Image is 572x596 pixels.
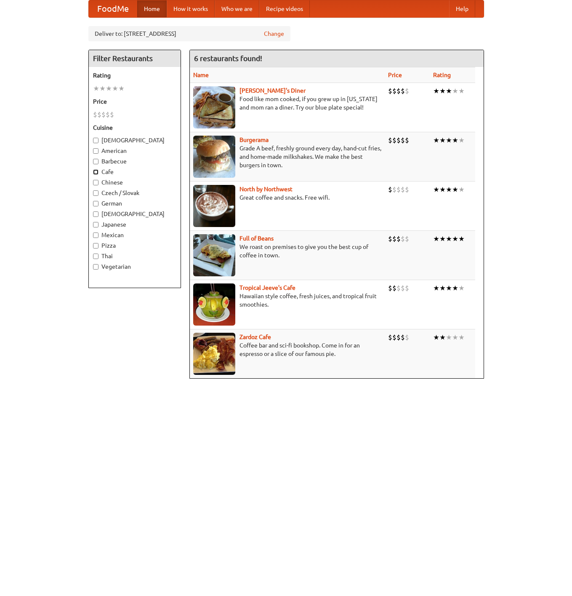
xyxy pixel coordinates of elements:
[89,50,181,67] h4: Filter Restaurants
[93,97,176,106] h5: Price
[93,123,176,132] h5: Cuisine
[93,233,98,238] input: Mexican
[193,86,235,128] img: sallys.jpg
[193,144,381,169] p: Grade A beef, freshly ground every day, hand-cut fries, and home-made milkshakes. We make the bes...
[458,185,465,194] li: ★
[93,201,98,206] input: German
[388,72,402,78] a: Price
[93,252,176,260] label: Thai
[388,136,392,145] li: $
[93,241,176,250] label: Pizza
[392,234,396,243] li: $
[194,54,262,62] ng-pluralize: 6 restaurants found!
[93,157,176,166] label: Barbecue
[392,86,396,96] li: $
[167,0,215,17] a: How it works
[93,110,97,119] li: $
[93,211,98,217] input: [DEMOGRAPHIC_DATA]
[433,185,439,194] li: ★
[405,234,409,243] li: $
[193,292,381,309] p: Hawaiian style coffee, fresh juices, and tropical fruit smoothies.
[239,186,293,192] a: North by Northwest
[396,283,401,293] li: $
[118,84,125,93] li: ★
[458,283,465,293] li: ★
[93,168,176,176] label: Cafe
[239,284,295,291] a: Tropical Jeeve's Cafe
[259,0,310,17] a: Recipe videos
[89,0,137,17] a: FoodMe
[439,333,446,342] li: ★
[452,136,458,145] li: ★
[93,178,176,187] label: Chinese
[439,136,446,145] li: ★
[239,136,269,143] a: Burgerama
[392,333,396,342] li: $
[458,136,465,145] li: ★
[446,283,452,293] li: ★
[401,234,405,243] li: $
[93,190,98,196] input: Czech / Slovak
[193,341,381,358] p: Coffee bar and sci-fi bookshop. Come in for an espresso or a slice of our famous pie.
[93,159,98,164] input: Barbecue
[93,199,176,208] label: German
[239,87,306,94] a: [PERSON_NAME]'s Diner
[93,231,176,239] label: Mexican
[93,169,98,175] input: Cafe
[110,110,114,119] li: $
[193,72,209,78] a: Name
[396,136,401,145] li: $
[446,136,452,145] li: ★
[93,136,176,144] label: [DEMOGRAPHIC_DATA]
[93,138,98,143] input: [DEMOGRAPHIC_DATA]
[452,333,458,342] li: ★
[433,234,439,243] li: ★
[401,136,405,145] li: $
[446,185,452,194] li: ★
[93,71,176,80] h5: Rating
[458,86,465,96] li: ★
[193,283,235,326] img: jeeves.jpg
[97,110,101,119] li: $
[452,86,458,96] li: ★
[215,0,259,17] a: Who we are
[93,148,98,154] input: American
[193,136,235,178] img: burgerama.jpg
[405,283,409,293] li: $
[93,147,176,155] label: American
[93,243,98,249] input: Pizza
[392,185,396,194] li: $
[388,86,392,96] li: $
[193,234,235,276] img: beans.jpg
[193,193,381,202] p: Great coffee and snacks. Free wifi.
[193,95,381,112] p: Food like mom cooked, if you grew up in [US_STATE] and mom ran a diner. Try our blue plate special!
[452,185,458,194] li: ★
[93,254,98,259] input: Thai
[193,243,381,259] p: We roast on premises to give you the best cup of coffee in town.
[93,210,176,218] label: [DEMOGRAPHIC_DATA]
[433,72,451,78] a: Rating
[405,333,409,342] li: $
[93,180,98,185] input: Chinese
[433,86,439,96] li: ★
[433,283,439,293] li: ★
[433,136,439,145] li: ★
[106,110,110,119] li: $
[106,84,112,93] li: ★
[458,234,465,243] li: ★
[239,235,274,242] a: Full of Beans
[112,84,118,93] li: ★
[93,264,98,270] input: Vegetarian
[449,0,475,17] a: Help
[446,333,452,342] li: ★
[439,185,446,194] li: ★
[239,334,271,340] a: Zardoz Cafe
[396,333,401,342] li: $
[392,283,396,293] li: $
[264,29,284,38] a: Change
[439,283,446,293] li: ★
[93,262,176,271] label: Vegetarian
